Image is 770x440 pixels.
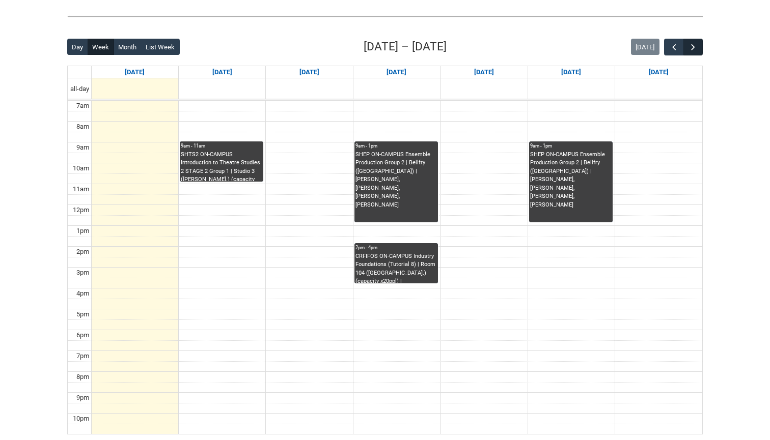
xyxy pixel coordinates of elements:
button: Week [88,39,114,55]
img: REDU_GREY_LINE [67,11,703,22]
a: Go to August 14, 2025 [472,66,496,78]
a: Go to August 12, 2025 [297,66,321,78]
div: 8pm [74,372,91,382]
button: List Week [141,39,180,55]
button: Next Week [683,39,703,55]
a: Go to August 16, 2025 [647,66,671,78]
a: Go to August 10, 2025 [123,66,147,78]
div: 11am [71,184,91,194]
div: 9pm [74,393,91,403]
button: [DATE] [631,39,659,55]
a: Go to August 13, 2025 [384,66,408,78]
button: Month [114,39,142,55]
div: 5pm [74,309,91,319]
div: SHTS2 ON-CAMPUS Introduction to Theatre Studies 2 STAGE 2 Group 1 | Studio 3 ([PERSON_NAME].) (ca... [181,151,262,182]
div: 2pm - 4pm [355,244,437,251]
div: 2pm [74,247,91,257]
span: all-day [68,84,91,94]
div: 6pm [74,330,91,340]
div: 8am [74,122,91,132]
div: 4pm [74,288,91,299]
div: 10am [71,163,91,173]
div: 9am - 1pm [530,142,612,150]
h2: [DATE] – [DATE] [364,38,447,55]
div: 12pm [71,205,91,215]
button: Previous Week [664,39,683,55]
div: 7am [74,101,91,111]
a: Go to August 15, 2025 [559,66,583,78]
div: 10pm [71,414,91,424]
div: CRFIFOS ON-CAMPUS Industry Foundations (Tutorial 8) | Room 104 ([GEOGRAPHIC_DATA].) (capacity x20... [355,252,437,283]
div: SHEP ON-CAMPUS Ensemble Production Group 2 | Bellfry ([GEOGRAPHIC_DATA]) | [PERSON_NAME], [PERSON... [355,151,437,210]
div: 9am [74,142,91,153]
div: 7pm [74,351,91,361]
a: Go to August 11, 2025 [210,66,234,78]
button: Day [67,39,88,55]
div: 3pm [74,268,91,278]
div: 1pm [74,226,91,236]
div: SHEP ON-CAMPUS Ensemble Production Group 2 | Bellfry ([GEOGRAPHIC_DATA]) | [PERSON_NAME], [PERSON... [530,151,612,210]
div: 9am - 11am [181,142,262,150]
div: 9am - 1pm [355,142,437,150]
